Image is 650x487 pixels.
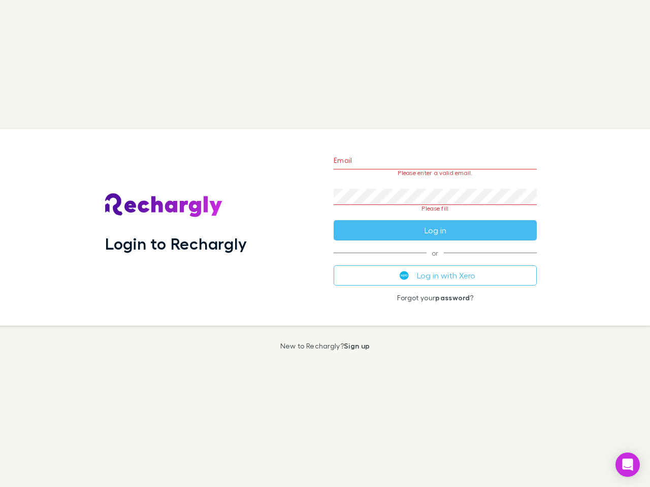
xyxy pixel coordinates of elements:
button: Log in with Xero [334,265,537,286]
a: password [435,293,470,302]
p: Please fill [334,205,537,212]
h1: Login to Rechargly [105,234,247,253]
p: Forgot your ? [334,294,537,302]
div: Open Intercom Messenger [615,453,640,477]
button: Log in [334,220,537,240]
img: Rechargly's Logo [105,193,223,218]
p: Please enter a valid email. [334,169,537,177]
a: Sign up [344,341,370,350]
img: Xero's logo [400,271,409,280]
p: New to Rechargly? [280,342,370,350]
